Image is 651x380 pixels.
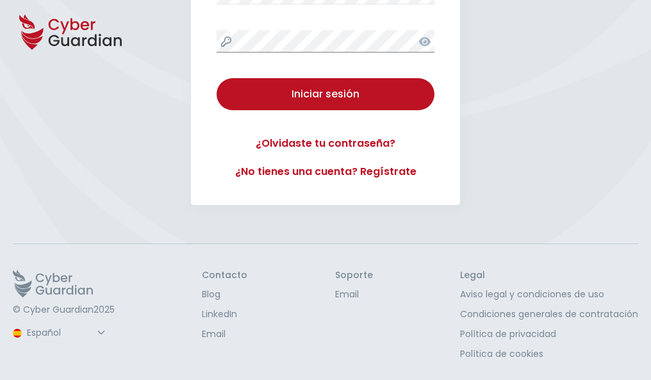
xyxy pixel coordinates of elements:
[217,164,434,179] a: ¿No tienes una cuenta? Regístrate
[13,329,22,338] img: region-logo
[217,78,434,110] button: Iniciar sesión
[13,304,115,316] p: © Cyber Guardian 2025
[460,347,638,361] a: Política de cookies
[335,288,373,301] a: Email
[460,288,638,301] a: Aviso legal y condiciones de uso
[202,270,247,281] h3: Contacto
[335,270,373,281] h3: Soporte
[202,308,247,321] a: LinkedIn
[460,270,638,281] h3: Legal
[217,136,434,151] a: ¿Olvidaste tu contraseña?
[202,327,247,341] a: Email
[460,308,638,321] a: Condiciones generales de contratación
[202,288,247,301] a: Blog
[226,87,425,102] div: Iniciar sesión
[460,327,638,341] a: Política de privacidad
